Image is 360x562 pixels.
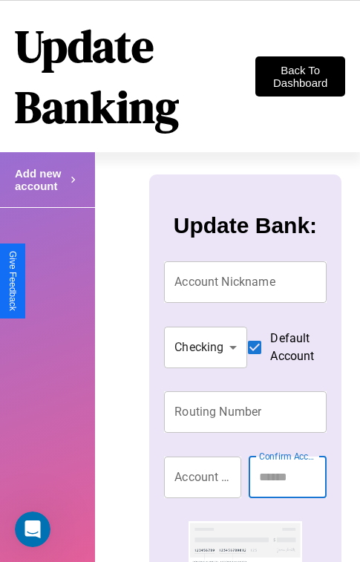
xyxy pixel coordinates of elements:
[15,512,50,547] iframe: Intercom live chat
[259,450,318,463] label: Confirm Account Number
[174,213,317,238] h3: Update Bank:
[15,16,255,137] h1: Update Banking
[7,251,18,311] div: Give Feedback
[270,330,314,365] span: Default Account
[15,167,67,192] h4: Add new account
[255,56,345,97] button: Back To Dashboard
[164,327,247,368] div: Checking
